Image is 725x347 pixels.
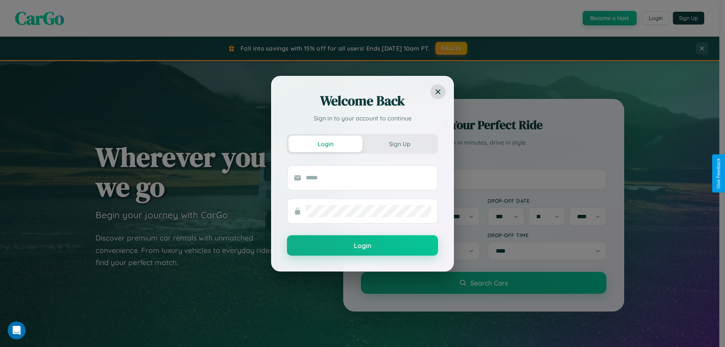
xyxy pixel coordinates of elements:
[8,321,26,339] iframe: Intercom live chat
[362,136,437,152] button: Sign Up
[287,114,438,123] p: Sign in to your account to continue
[716,158,721,189] div: Give Feedback
[287,92,438,110] h2: Welcome Back
[287,235,438,256] button: Login
[288,136,362,152] button: Login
